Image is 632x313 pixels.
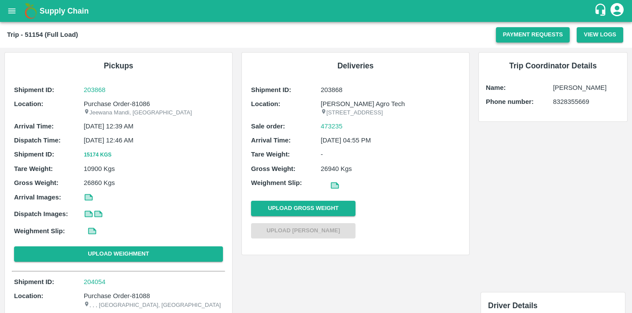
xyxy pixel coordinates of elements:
[2,1,22,21] button: open drawer
[84,109,223,117] p: Jeewana Mandi, [GEOGRAPHIC_DATA]
[321,99,460,109] p: [PERSON_NAME] Agro Tech
[14,292,43,299] b: Location:
[14,151,54,158] b: Shipment ID:
[14,228,65,235] b: Weighment Slip:
[486,60,620,72] h6: Trip Coordinator Details
[84,178,223,188] p: 26860 Kgs
[251,179,302,186] b: Weighment Slip:
[14,210,68,217] b: Dispatch Images:
[321,164,460,174] p: 26940 Kgs
[486,84,506,91] b: Name:
[22,2,39,20] img: logo
[14,179,58,186] b: Gross Weight:
[14,137,61,144] b: Dispatch Time:
[14,123,54,130] b: Arrival Time:
[553,97,620,107] p: 8328355669
[39,7,89,15] b: Supply Chain
[321,121,343,131] a: 473235
[609,2,625,20] div: account of current user
[39,5,594,17] a: Supply Chain
[14,100,43,107] b: Location:
[321,149,460,159] p: -
[251,123,285,130] b: Sale order:
[84,277,223,287] a: 204054
[486,98,534,105] b: Phone number:
[321,135,460,145] p: [DATE] 04:55 PM
[249,60,462,72] h6: Deliveries
[14,278,54,285] b: Shipment ID:
[496,27,570,43] button: Payment Requests
[14,194,61,201] b: Arrival Images:
[321,109,460,117] p: [STREET_ADDRESS]
[251,165,295,172] b: Gross Weight:
[84,99,223,109] p: Purchase Order-81086
[84,85,223,95] a: 203868
[84,121,223,131] p: [DATE] 12:39 AM
[84,135,223,145] p: [DATE] 12:46 AM
[251,201,355,216] button: Upload Gross Weight
[7,31,78,38] b: Trip - 51154 (Full Load)
[488,301,538,310] span: Driver Details
[321,85,460,95] p: 203868
[251,100,280,107] b: Location:
[251,137,291,144] b: Arrival Time:
[84,301,223,309] p: , , , [GEOGRAPHIC_DATA], [GEOGRAPHIC_DATA]
[84,164,223,174] p: 10900 Kgs
[251,151,290,158] b: Tare Weight:
[12,60,225,72] h6: Pickups
[84,150,112,160] button: 15174 Kgs
[577,27,623,43] button: View Logs
[553,83,620,92] p: [PERSON_NAME]
[14,165,53,172] b: Tare Weight:
[251,86,291,93] b: Shipment ID:
[594,3,609,19] div: customer-support
[14,246,223,262] button: Upload Weighment
[14,86,54,93] b: Shipment ID:
[84,291,223,301] p: Purchase Order-81088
